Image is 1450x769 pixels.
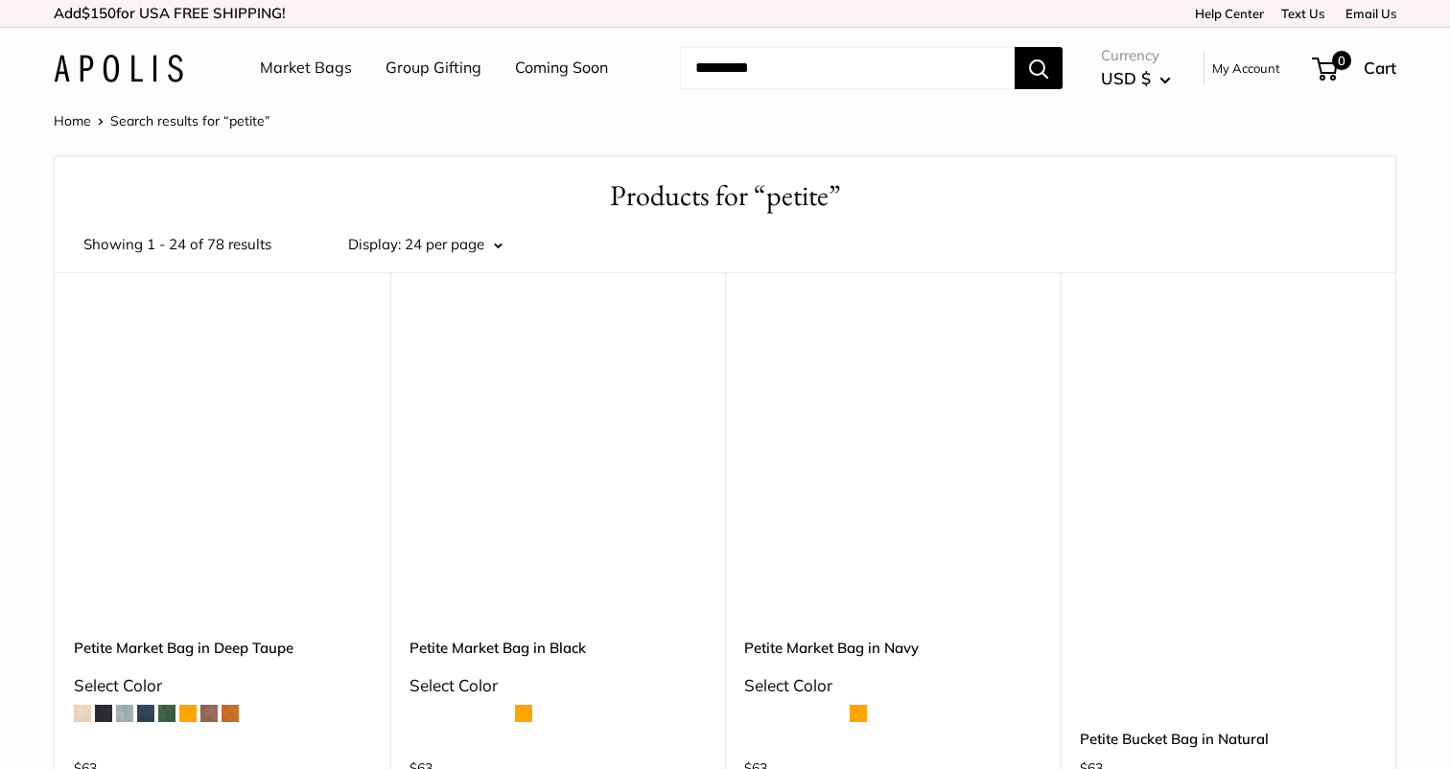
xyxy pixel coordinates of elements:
[409,320,707,618] a: description_Make it yours with custom printed text.Petite Market Bag in Black
[1080,728,1377,750] a: Petite Bucket Bag in Natural
[1101,68,1151,88] span: USD $
[1188,6,1264,21] a: Help Center
[74,637,371,659] a: Petite Market Bag in Deep Taupe
[386,54,481,82] a: Group Gifting
[680,47,1015,89] input: Search...
[54,112,91,129] a: Home
[1080,320,1377,618] a: Petite Bucket Bag in NaturalPetite Bucket Bag in Natural
[1101,63,1171,94] button: USD $
[54,108,270,133] nav: Breadcrumb
[409,637,707,659] a: Petite Market Bag in Black
[83,231,271,258] span: Showing 1 - 24 of 78 results
[1314,53,1396,83] a: 0 Cart
[74,670,371,701] div: Select Color
[74,320,371,618] a: Petite Market Bag in Deep TaupePetite Market Bag in Deep Taupe
[348,231,401,258] label: Display:
[260,54,352,82] a: Market Bags
[83,175,1367,217] h1: Products for “petite”
[1332,51,1351,70] span: 0
[744,670,1041,701] div: Select Color
[744,320,1041,618] a: description_Make it yours with custom text.Petite Market Bag in Navy
[744,637,1041,659] a: Petite Market Bag in Navy
[82,4,116,22] span: $150
[409,670,707,701] div: Select Color
[54,55,183,82] img: Apolis
[405,235,484,253] span: 24 per page
[1015,47,1063,89] button: Search
[1212,57,1280,80] a: My Account
[1364,58,1396,78] span: Cart
[1281,6,1324,21] a: Text Us
[405,231,503,258] button: 24 per page
[110,112,270,129] span: Search results for “petite”
[1339,6,1396,21] a: Email Us
[1101,42,1171,69] span: Currency
[515,54,608,82] a: Coming Soon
